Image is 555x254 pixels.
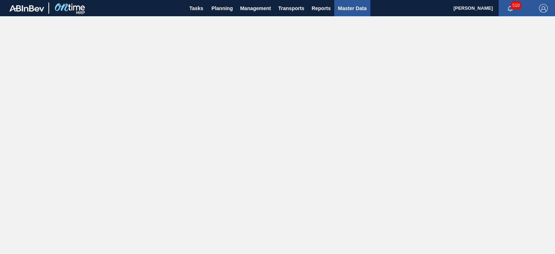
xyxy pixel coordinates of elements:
button: Notifications [499,3,522,13]
span: 510 [511,1,521,9]
span: Planning [211,4,233,13]
span: Reports [311,4,331,13]
span: Tasks [188,4,204,13]
img: TNhmsLtSVTkK8tSr43FrP2fwEKptu5GPRR3wAAAABJRU5ErkJggg== [9,5,44,12]
span: Management [240,4,271,13]
img: Logout [539,4,548,13]
span: Master Data [338,4,366,13]
span: Transports [278,4,304,13]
